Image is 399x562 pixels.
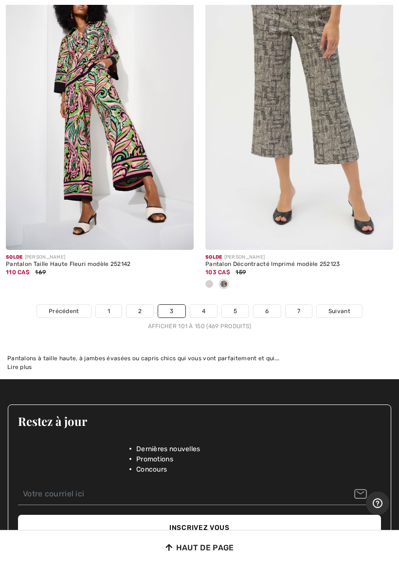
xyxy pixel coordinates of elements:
[205,254,393,261] div: [PERSON_NAME]
[37,305,91,317] a: Précédent
[190,305,217,317] a: 4
[254,305,280,317] a: 6
[202,277,217,293] div: Beige/vanilla
[49,307,79,316] span: Précédent
[217,277,231,293] div: Beige/Black
[18,483,381,505] input: Votre courriel ici
[205,261,393,268] div: Pantalon Décontracté Imprimé modèle 252123
[286,305,312,317] a: 7
[236,269,246,276] span: 159
[35,269,46,276] span: 169
[222,305,249,317] a: 5
[136,444,200,454] span: Dernières nouvelles
[328,307,350,316] span: Suivant
[205,269,230,276] span: 103 CA$
[18,515,381,541] button: Inscrivez vous
[366,492,389,516] iframe: Ouvre un widget dans lequel vous pouvez trouver plus d’informations
[6,261,194,268] div: Pantalon Taille Haute Fleuri modèle 252142
[7,354,392,363] div: Pantalons à taille haute, à jambes évasées ou capris chics qui vous vont parfaitement et qui...
[18,415,381,427] h3: Restez à jour
[6,254,23,260] span: Solde
[136,464,167,474] span: Concours
[127,305,153,317] a: 2
[205,254,222,260] span: Solde
[136,454,173,464] span: Promotions
[6,269,30,276] span: 110 CA$
[6,254,194,261] div: [PERSON_NAME]
[96,305,122,317] a: 1
[7,364,32,370] span: Lire plus
[317,305,362,317] a: Suivant
[158,305,185,317] a: 3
